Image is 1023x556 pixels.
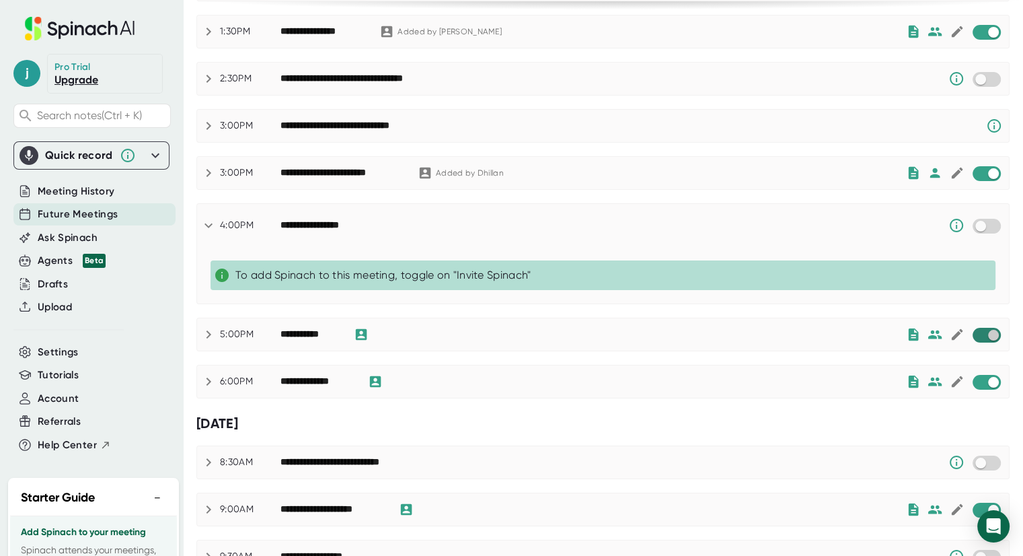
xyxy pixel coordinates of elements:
div: 5:00PM [220,328,280,341]
button: Tutorials [38,368,79,383]
div: Open Intercom Messenger [977,510,1010,543]
button: Meeting History [38,184,114,199]
div: 2:30PM [220,73,280,85]
svg: Spinach requires a video conference link. [986,118,1002,134]
div: To add Spinach to this meeting, toggle on "Invite Spinach" [235,269,990,282]
svg: Someone has manually disabled Spinach from this meeting. [948,71,964,87]
span: j [13,60,40,87]
div: 3:00PM [220,167,280,179]
div: Quick record [45,149,113,162]
div: Pro Trial [54,61,93,73]
button: Agents Beta [38,253,106,269]
a: Upgrade [54,73,98,86]
button: Ask Spinach [38,230,98,246]
span: Help Center [38,438,97,453]
div: Added by [PERSON_NAME] [397,27,502,37]
div: Added by Dhillan [436,168,504,178]
div: Beta [83,254,106,268]
div: 1:30PM [220,26,280,38]
button: Account [38,391,79,407]
button: Settings [38,345,79,360]
button: Referrals [38,414,81,429]
button: − [149,488,166,508]
h3: Add Spinach to your meeting [21,527,166,538]
div: Quick record [20,142,163,169]
svg: Someone has manually disabled Spinach from this meeting. [948,217,964,234]
h2: Starter Guide [21,489,95,507]
button: Upload [38,300,72,315]
div: [DATE] [196,415,1010,432]
svg: Someone has manually disabled Spinach from this meeting. [948,454,964,471]
span: Search notes (Ctrl + K) [37,109,142,122]
div: Agents [38,253,106,269]
button: Help Center [38,438,111,453]
div: 3:00PM [220,120,280,132]
button: Future Meetings [38,207,118,222]
div: 4:00PM [220,219,280,232]
button: Drafts [38,277,68,292]
div: 9:00AM [220,503,280,516]
div: 8:30AM [220,456,280,468]
div: 6:00PM [220,376,280,388]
